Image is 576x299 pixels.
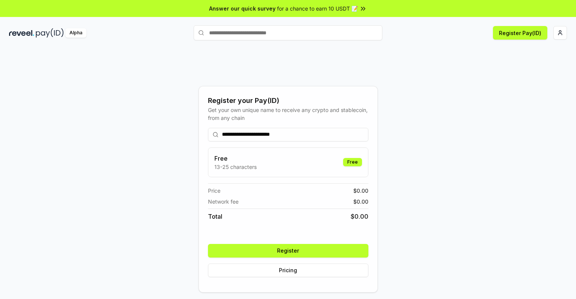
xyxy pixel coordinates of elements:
[208,187,220,195] span: Price
[493,26,547,40] button: Register Pay(ID)
[208,244,368,258] button: Register
[65,28,86,38] div: Alpha
[351,212,368,221] span: $ 0.00
[208,198,239,205] span: Network fee
[343,158,362,166] div: Free
[208,106,368,122] div: Get your own unique name to receive any crypto and stablecoin, from any chain
[214,163,257,171] p: 13-25 characters
[208,212,222,221] span: Total
[353,198,368,205] span: $ 0.00
[208,264,368,277] button: Pricing
[36,28,64,38] img: pay_id
[214,154,257,163] h3: Free
[209,5,276,12] span: Answer our quick survey
[353,187,368,195] span: $ 0.00
[208,95,368,106] div: Register your Pay(ID)
[9,28,34,38] img: reveel_dark
[277,5,358,12] span: for a chance to earn 10 USDT 📝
